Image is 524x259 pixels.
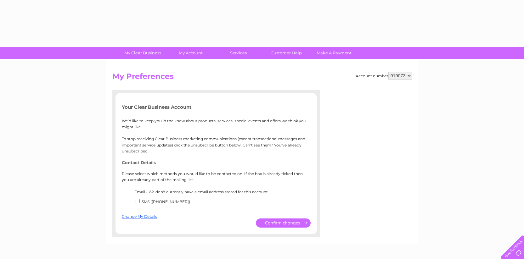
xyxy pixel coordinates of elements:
[212,47,264,59] a: Services
[256,218,311,228] input: Submit
[122,118,311,154] p: We’d like to keep you in the know about products, services, special events and offers we think yo...
[308,47,360,59] a: Make A Payment
[142,199,190,204] label: SMS ([PHONE_NUMBER])
[122,214,157,219] a: Change My Details
[356,72,412,80] div: Account number
[122,160,311,165] h4: Contact Details
[117,47,169,59] a: My Clear Business
[134,189,311,198] li: Email - We don't currently have a email address stored for this account
[260,47,312,59] a: Customer Help
[122,171,311,183] p: Please select which methods you would like to be contacted on. If the box is already ticked then ...
[165,47,217,59] a: My Account
[112,72,412,84] h2: My Preferences
[122,104,311,110] h5: Your Clear Business Account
